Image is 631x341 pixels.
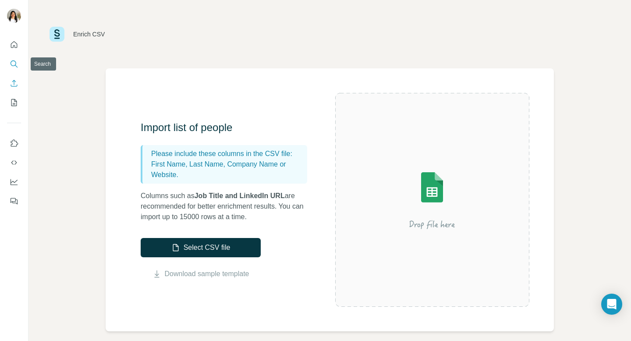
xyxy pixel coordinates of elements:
div: Open Intercom Messenger [601,294,622,315]
button: Quick start [7,37,21,53]
button: Select CSV file [141,238,261,257]
button: Use Surfe on LinkedIn [7,135,21,151]
p: Columns such as are recommended for better enrichment results. You can import up to 15000 rows at... [141,191,316,222]
button: Download sample template [141,269,261,279]
p: Please include these columns in the CSV file: [151,149,304,159]
button: Dashboard [7,174,21,190]
button: Enrich CSV [7,75,21,91]
a: Download sample template [165,269,249,279]
button: Feedback [7,193,21,209]
img: Avatar [7,9,21,23]
div: Enrich CSV [73,30,105,39]
button: My lists [7,95,21,110]
button: Search [7,56,21,72]
p: First Name, Last Name, Company Name or Website. [151,159,304,180]
span: Job Title and LinkedIn URL [195,192,285,199]
h3: Import list of people [141,121,316,135]
img: Surfe Logo [50,27,64,42]
button: Use Surfe API [7,155,21,170]
img: Surfe Illustration - Drop file here or select below [353,147,511,252]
